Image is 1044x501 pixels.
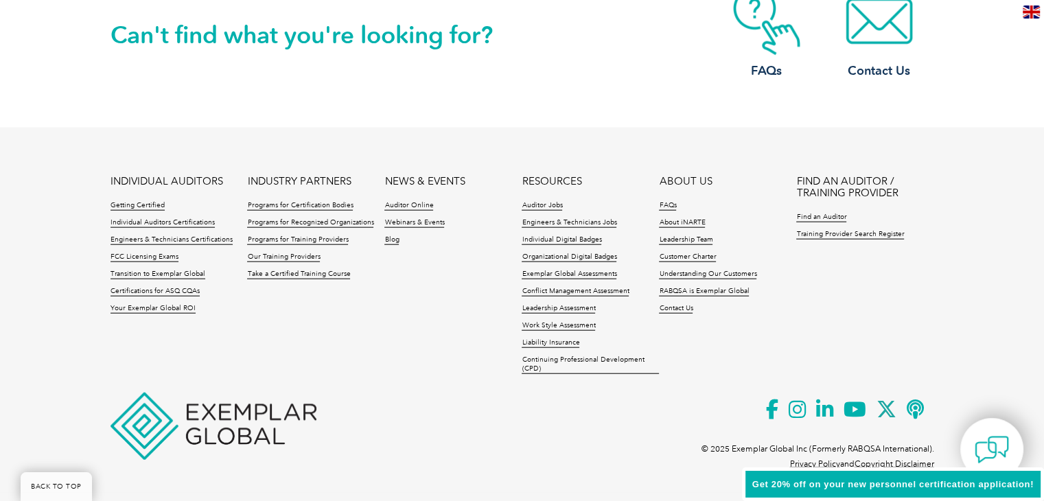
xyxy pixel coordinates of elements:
[659,287,749,296] a: RABQSA is Exemplar Global
[824,62,934,80] h3: Contact Us
[796,176,933,199] a: FIND AN AUDITOR / TRAINING PROVIDER
[111,235,233,245] a: Engineers & Technicians Certifications
[111,253,178,262] a: FCC Licensing Exams
[247,235,348,245] a: Programs for Training Providers
[522,201,562,211] a: Auditor Jobs
[1023,5,1040,19] img: en
[659,235,712,245] a: Leadership Team
[790,459,840,469] a: Privacy Policy
[659,304,693,314] a: Contact Us
[790,456,934,471] p: and
[712,62,822,80] h3: FAQs
[752,479,1034,489] span: Get 20% off on your new personnel certification application!
[111,176,223,187] a: INDIVIDUAL AUDITORS
[522,218,616,228] a: Engineers & Technicians Jobs
[522,235,601,245] a: Individual Digital Badges
[384,201,433,211] a: Auditor Online
[111,393,316,460] img: Exemplar Global
[855,459,934,469] a: Copyright Disclaimer
[384,176,465,187] a: NEWS & EVENTS
[384,235,399,245] a: Blog
[522,253,616,262] a: Organizational Digital Badges
[247,176,351,187] a: INDUSTRY PARTNERS
[522,270,616,279] a: Exemplar Global Assessments
[247,201,353,211] a: Programs for Certification Bodies
[247,270,350,279] a: Take a Certified Training Course
[21,472,92,501] a: BACK TO TOP
[522,176,581,187] a: RESOURCES
[522,338,579,348] a: Liability Insurance
[111,270,205,279] a: Transition to Exemplar Global
[111,218,215,228] a: Individual Auditors Certifications
[111,287,200,296] a: Certifications for ASQ CQAs
[659,270,756,279] a: Understanding Our Customers
[659,201,676,211] a: FAQs
[522,304,595,314] a: Leadership Assessment
[247,218,373,228] a: Programs for Recognized Organizations
[975,432,1009,467] img: contact-chat.png
[247,253,320,262] a: Our Training Providers
[796,230,904,240] a: Training Provider Search Register
[522,321,595,331] a: Work Style Assessment
[111,24,522,46] h2: Can't find what you're looking for?
[522,356,659,374] a: Continuing Professional Development (CPD)
[384,218,444,228] a: Webinars & Events
[701,441,934,456] p: © 2025 Exemplar Global Inc (Formerly RABQSA International).
[659,176,712,187] a: ABOUT US
[659,218,705,228] a: About iNARTE
[111,304,196,314] a: Your Exemplar Global ROI
[522,287,629,296] a: Conflict Management Assessment
[659,253,716,262] a: Customer Charter
[796,213,846,222] a: Find an Auditor
[111,201,165,211] a: Getting Certified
